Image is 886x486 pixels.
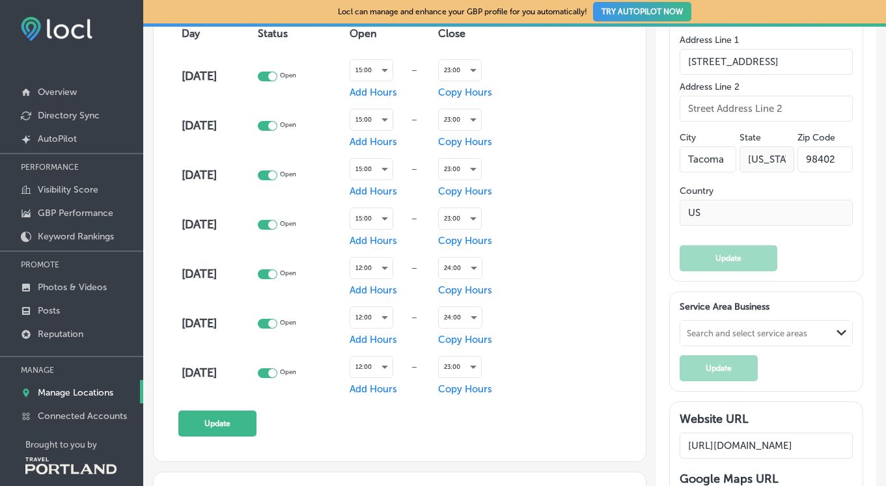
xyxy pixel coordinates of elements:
[280,319,296,329] p: Open
[439,260,482,277] div: 24:00
[680,34,853,46] label: Address Line 1
[680,301,853,317] h3: Service Area Business
[350,260,393,277] div: 12:00
[393,314,435,321] div: —
[182,168,255,182] h4: [DATE]
[38,184,98,195] p: Visibility Score
[740,132,761,143] label: State
[182,316,255,331] h4: [DATE]
[680,245,777,271] button: Update
[680,81,853,92] label: Address Line 2
[439,111,481,129] div: 23:00
[438,235,492,247] span: Copy Hours
[38,231,114,242] p: Keyword Rankings
[350,309,393,327] div: 12:00
[435,15,510,51] th: Close
[182,217,255,232] h4: [DATE]
[680,412,853,426] h3: Website URL
[21,17,92,41] img: fda3e92497d09a02dc62c9cd864e3231.png
[797,132,835,143] label: Zip Code
[687,329,807,338] div: Search and select service areas
[38,305,60,316] p: Posts
[25,440,143,450] p: Brought to you by
[38,329,83,340] p: Reputation
[740,146,794,172] input: NY
[38,411,127,422] p: Connected Accounts
[38,87,77,98] p: Overview
[38,133,77,144] p: AutoPilot
[680,472,853,486] h3: Google Maps URL
[680,146,736,172] input: City
[350,210,393,228] div: 15:00
[439,358,481,376] div: 23:00
[280,121,296,131] p: Open
[350,284,397,296] span: Add Hours
[25,457,117,474] img: Travel Portland
[350,358,393,376] div: 12:00
[393,165,435,173] div: —
[393,66,435,74] div: —
[680,96,853,122] input: Street Address Line 2
[350,87,397,98] span: Add Hours
[350,383,397,395] span: Add Hours
[38,110,100,121] p: Directory Sync
[393,116,435,124] div: —
[593,2,691,21] button: TRY AUTOPILOT NOW
[350,161,393,178] div: 15:00
[178,15,255,51] th: Day
[280,220,296,230] p: Open
[255,15,346,51] th: Status
[438,185,492,197] span: Copy Hours
[350,111,393,129] div: 15:00
[393,264,435,272] div: —
[680,355,758,381] button: Update
[393,363,435,371] div: —
[350,334,397,345] span: Add Hours
[438,334,492,345] span: Copy Hours
[393,215,435,223] div: —
[680,185,853,196] label: Country
[438,136,492,148] span: Copy Hours
[438,383,492,395] span: Copy Hours
[182,118,255,133] h4: [DATE]
[38,282,107,293] p: Photos & Videos
[350,185,397,197] span: Add Hours
[38,208,113,219] p: GBP Performance
[182,267,255,281] h4: [DATE]
[346,15,435,51] th: Open
[178,411,256,437] button: Update
[438,87,492,98] span: Copy Hours
[350,136,397,148] span: Add Hours
[680,132,696,143] label: City
[439,161,481,178] div: 23:00
[439,309,482,327] div: 24:00
[182,366,255,380] h4: [DATE]
[38,387,113,398] p: Manage Locations
[680,49,853,75] input: Street Address Line 1
[350,235,397,247] span: Add Hours
[280,368,296,378] p: Open
[680,433,853,459] input: Add Location Website
[182,69,255,83] h4: [DATE]
[680,200,853,226] input: Country
[797,146,853,172] input: Zip Code
[439,210,481,228] div: 23:00
[280,170,296,180] p: Open
[439,62,481,79] div: 23:00
[438,284,492,296] span: Copy Hours
[280,269,296,279] p: Open
[280,72,296,81] p: Open
[350,62,393,79] div: 15:00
